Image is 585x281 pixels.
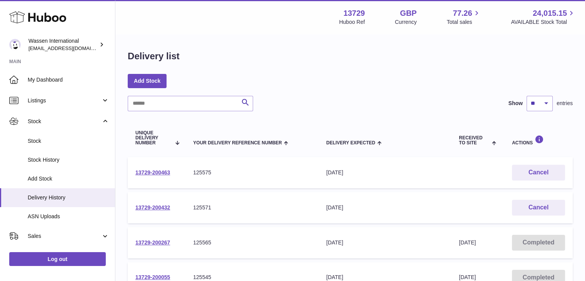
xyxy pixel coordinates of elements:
span: Stock History [28,156,109,164]
div: Wassen International [28,37,98,52]
button: Cancel [512,200,565,216]
div: 125545 [193,274,311,281]
span: Listings [28,97,101,104]
span: Total sales [447,18,481,26]
div: Currency [395,18,417,26]
span: 24,015.15 [533,8,567,18]
div: 125575 [193,169,311,176]
div: 125571 [193,204,311,211]
span: Your Delivery Reference Number [193,140,282,146]
span: Delivery Expected [326,140,375,146]
a: Add Stock [128,74,167,88]
div: Actions [512,135,565,146]
img: internationalsupplychain@wassen.com [9,39,21,50]
a: 13729-200055 [135,274,170,280]
div: [DATE] [326,274,443,281]
a: 13729-200463 [135,169,170,176]
span: ASN Uploads [28,213,109,220]
div: 125565 [193,239,311,246]
strong: GBP [400,8,417,18]
a: 13729-200267 [135,239,170,246]
a: Log out [9,252,106,266]
span: Received to Site [459,135,490,146]
button: Cancel [512,165,565,181]
a: 24,015.15 AVAILABLE Stock Total [511,8,576,26]
div: [DATE] [326,239,443,246]
span: Add Stock [28,175,109,182]
span: My Dashboard [28,76,109,84]
span: Unique Delivery Number [135,130,171,146]
a: 77.26 Total sales [447,8,481,26]
span: entries [557,100,573,107]
span: AVAILABLE Stock Total [511,18,576,26]
span: [DATE] [459,274,476,280]
span: [DATE] [459,239,476,246]
a: 13729-200432 [135,204,170,211]
div: Huboo Ref [339,18,365,26]
div: [DATE] [326,169,443,176]
label: Show [508,100,523,107]
span: Sales [28,232,101,240]
strong: 13729 [343,8,365,18]
h1: Delivery list [128,50,180,62]
span: Delivery History [28,194,109,201]
span: Stock [28,118,101,125]
span: [EMAIL_ADDRESS][DOMAIN_NAME] [28,45,113,51]
div: [DATE] [326,204,443,211]
span: 77.26 [453,8,472,18]
span: Stock [28,137,109,145]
